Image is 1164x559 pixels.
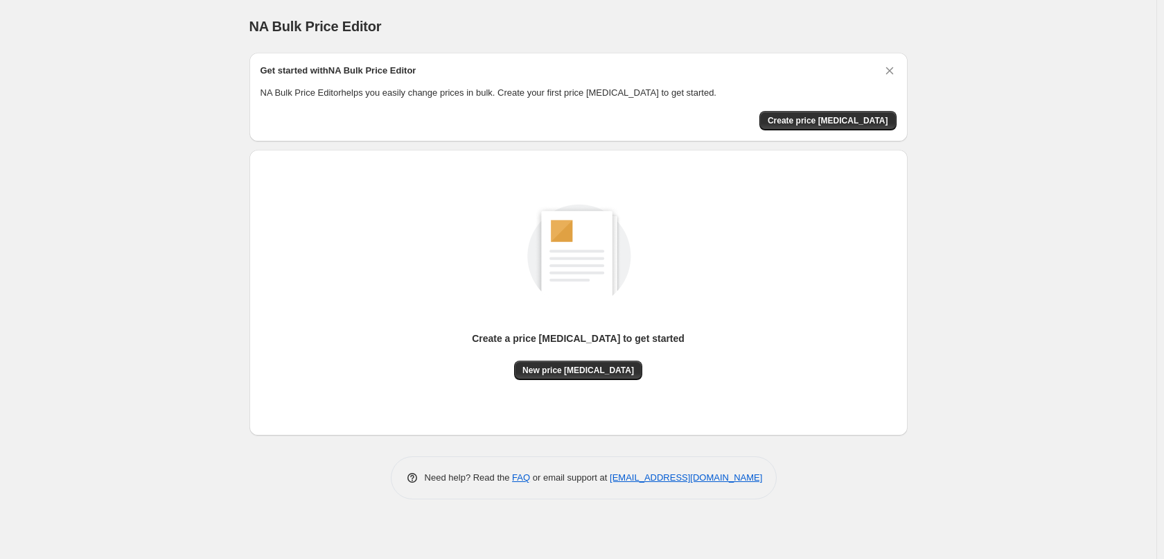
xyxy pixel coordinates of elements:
p: Create a price [MEDICAL_DATA] to get started [472,332,685,345]
a: FAQ [512,472,530,483]
button: Dismiss card [883,64,897,78]
span: New price [MEDICAL_DATA] [522,365,634,376]
span: NA Bulk Price Editor [249,19,382,34]
h2: Get started with NA Bulk Price Editor [261,64,416,78]
span: Need help? Read the [425,472,513,483]
span: Create price [MEDICAL_DATA] [768,115,888,126]
button: Create price change job [759,111,897,130]
p: NA Bulk Price Editor helps you easily change prices in bulk. Create your first price [MEDICAL_DAT... [261,86,897,100]
span: or email support at [530,472,610,483]
button: New price [MEDICAL_DATA] [514,361,642,380]
a: [EMAIL_ADDRESS][DOMAIN_NAME] [610,472,762,483]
